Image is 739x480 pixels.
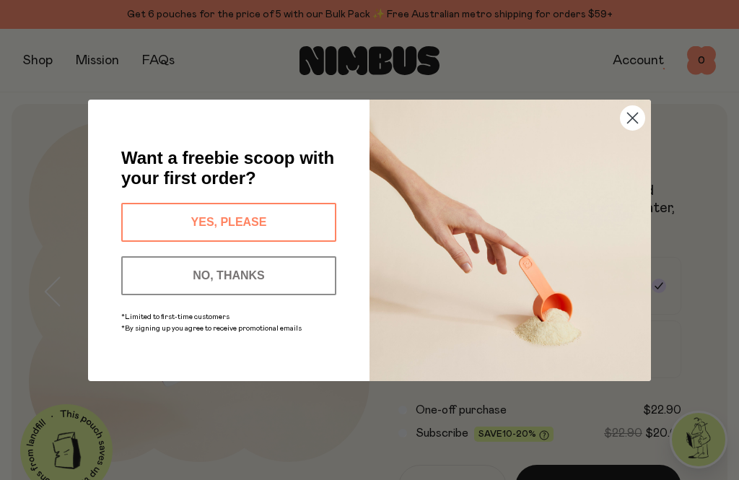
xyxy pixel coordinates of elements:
button: YES, PLEASE [121,203,336,242]
span: *By signing up you agree to receive promotional emails [121,325,302,332]
button: Close dialog [620,105,645,131]
span: Want a freebie scoop with your first order? [121,148,334,188]
button: NO, THANKS [121,256,336,295]
span: *Limited to first-time customers [121,313,229,320]
img: c0d45117-8e62-4a02-9742-374a5db49d45.jpeg [369,100,651,381]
